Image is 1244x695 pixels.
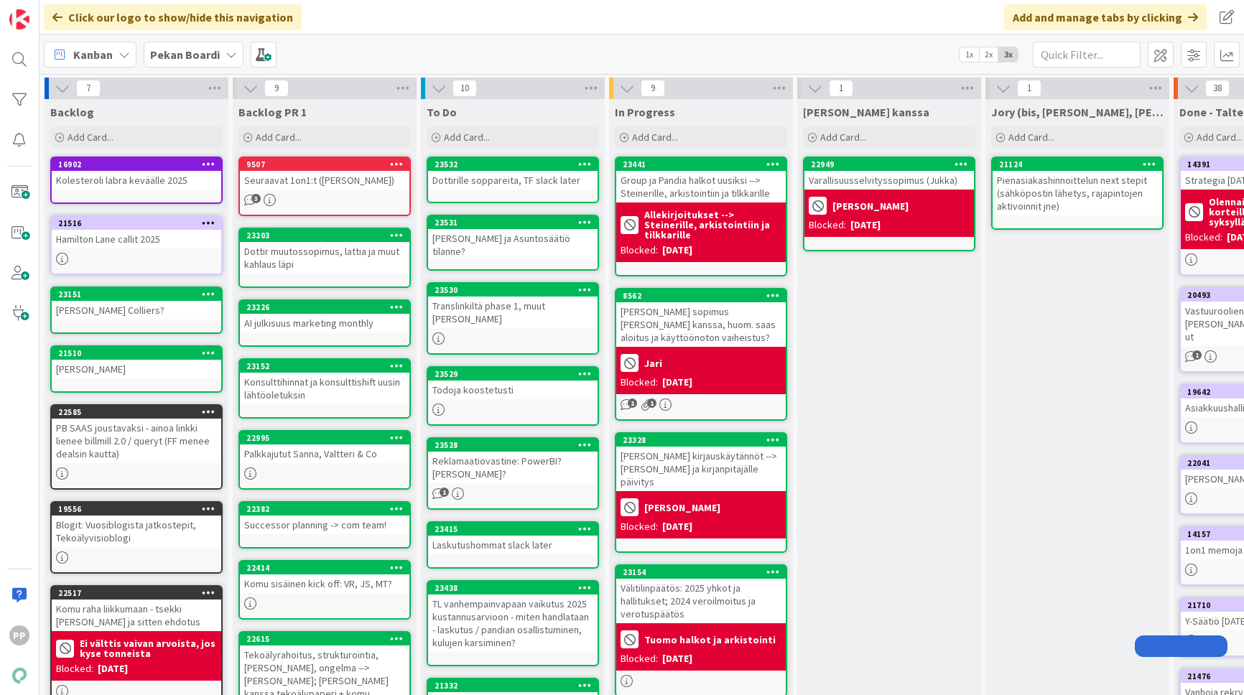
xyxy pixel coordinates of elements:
[58,289,221,299] div: 23151
[238,299,411,347] a: 23226AI julkisuus marketing monthly
[58,588,221,598] div: 22517
[52,516,221,547] div: Blogit: Vuosiblogista jatkostepit, Tekoälyvisioblogi
[993,158,1162,171] div: 21124
[240,503,409,534] div: 22382Successor planning -> com team!
[616,158,786,171] div: 23441
[240,229,409,242] div: 23203
[427,215,599,271] a: 23531[PERSON_NAME] ja Asuntosäätiö tilanne?
[246,433,409,443] div: 22995
[52,230,221,248] div: Hamilton Lane callit 2025
[238,560,411,620] a: 22414Komu sisäinen kick off: VR, JS, MT?
[240,432,409,463] div: 22995Palkkajutut Sanna, Valtteri & Co
[1205,80,1230,97] span: 38
[803,157,975,251] a: 22949Varallisuusselvityssopimus (Jukka)[PERSON_NAME]Blocked:[DATE]
[238,430,411,490] a: 22995Palkkajutut Sanna, Valtteri & Co
[240,301,409,314] div: 23226
[662,375,692,390] div: [DATE]
[264,80,289,97] span: 9
[240,516,409,534] div: Successor planning -> com team!
[616,289,786,302] div: 8562
[616,566,786,579] div: 23154
[52,503,221,516] div: 19556
[427,157,599,203] a: 23532Dottirille soppareita, TF slack later
[52,158,221,171] div: 16902
[616,289,786,347] div: 8562[PERSON_NAME] sopimus [PERSON_NAME] kanssa, huom. saas aloitus ja käyttöönoton vaiheistus?
[428,679,598,692] div: 21332
[623,291,786,301] div: 8562
[428,439,598,452] div: 23528
[52,217,221,248] div: 21516Hamilton Lane callit 2025
[246,302,409,312] div: 23226
[440,488,449,497] span: 1
[52,158,221,190] div: 16902Kolesteroli labra keväälle 2025
[52,347,221,360] div: 21510
[662,243,692,258] div: [DATE]
[1192,350,1202,360] span: 1
[803,105,929,119] span: Jukan kanssa
[820,131,866,144] span: Add Card...
[809,218,846,233] div: Blocked:
[428,582,598,652] div: 23438TL vanhempainvapaan vaikutus 2025 kustannusarvioon - miten handlataan - laskutus / pandian o...
[1004,4,1207,30] div: Add and manage tabs by clicking
[44,4,302,30] div: Click our logo to show/hide this navigation
[428,216,598,261] div: 23531[PERSON_NAME] ja Asuntosäätiö tilanne?
[73,46,113,63] span: Kanban
[435,583,598,593] div: 23438
[240,574,409,593] div: Komu sisäinen kick off: VR, JS, MT?
[246,634,409,644] div: 22615
[428,284,598,297] div: 23530
[240,561,409,574] div: 22414
[1185,230,1222,245] div: Blocked:
[615,105,675,119] span: In Progress
[644,635,776,645] b: Tuomo halkot ja arkistointi
[52,288,221,301] div: 23151
[52,360,221,378] div: [PERSON_NAME]
[991,105,1164,119] span: Jory (bis, kenno, bohr)
[804,158,974,190] div: 22949Varallisuusselvityssopimus (Jukka)
[428,368,598,399] div: 23529Todoja koostetusti
[52,406,221,463] div: 22585PB SAAS joustavaksi - ainoa linkki lienee billmill 2.0 / queryt (FF menee dealsin kautta)
[621,519,658,534] div: Blocked:
[428,229,598,261] div: [PERSON_NAME] ja Asuntosäätiö tilanne?
[238,105,307,119] span: Backlog PR 1
[58,218,221,228] div: 21516
[804,158,974,171] div: 22949
[615,157,787,276] a: 23441Group ja Pandia halkot uusiksi --> Steinerille, arkistointiin ja tilkkarilleAllekirjoitukset...
[615,288,787,421] a: 8562[PERSON_NAME] sopimus [PERSON_NAME] kanssa, huom. saas aloitus ja käyttöönoton vaiheistus?Jar...
[52,347,221,378] div: 21510[PERSON_NAME]
[52,503,221,547] div: 19556Blogit: Vuosiblogista jatkostepit, Tekoälyvisioblogi
[428,171,598,190] div: Dottirille soppareita, TF slack later
[240,432,409,444] div: 22995
[240,314,409,332] div: AI julkisuus marketing monthly
[644,358,662,368] b: Jari
[58,348,221,358] div: 21510
[427,105,457,119] span: To Do
[435,369,598,379] div: 23529
[246,230,409,241] div: 23203
[662,651,692,666] div: [DATE]
[68,131,113,144] span: Add Card...
[52,406,221,419] div: 22585
[628,398,637,408] span: 1
[998,47,1018,62] span: 3x
[427,282,599,355] a: 23530Translinkiltä phase 1, muut [PERSON_NAME]
[240,561,409,593] div: 22414Komu sisäinen kick off: VR, JS, MT?
[9,9,29,29] img: Visit kanbanzone.com
[240,360,409,373] div: 23152
[979,47,998,62] span: 2x
[52,587,221,600] div: 22517
[623,567,786,577] div: 23154
[647,398,656,408] span: 1
[52,600,221,631] div: Komu raha liikkumaan - tsekki [PERSON_NAME] ja sitten ehdotus
[251,194,261,203] span: 3
[240,373,409,404] div: Konsulttihinnat ja konsulttishift uusin lähtöoletuksin
[811,159,974,169] div: 22949
[56,661,93,676] div: Blocked:
[428,368,598,381] div: 23529
[240,229,409,274] div: 23203Dottir muutossopimus, lattia ja muut kahlaus läpi
[616,434,786,447] div: 23328
[246,361,409,371] div: 23152
[238,157,411,216] a: 9507Seuraavat 1on1:t ([PERSON_NAME])
[621,375,658,390] div: Blocked:
[428,216,598,229] div: 23531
